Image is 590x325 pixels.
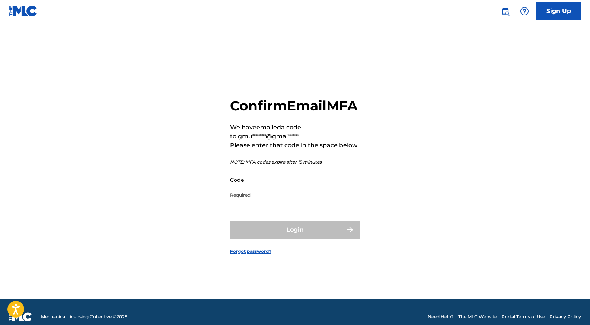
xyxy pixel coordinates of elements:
p: NOTE: MFA codes expire after 15 minutes [230,159,360,165]
p: Required [230,192,356,199]
a: Public Search [498,4,513,19]
a: Forgot password? [230,248,271,255]
a: Need Help? [428,313,454,320]
p: Please enter that code in the space below [230,141,360,150]
div: Help [517,4,532,19]
h2: Confirm Email MFA [230,97,360,114]
a: Privacy Policy [549,313,581,320]
span: Mechanical Licensing Collective © 2025 [41,313,127,320]
img: logo [9,312,32,321]
img: MLC Logo [9,6,38,16]
a: The MLC Website [458,313,497,320]
img: help [520,7,529,16]
img: search [501,7,510,16]
a: Portal Terms of Use [501,313,545,320]
a: Sign Up [536,2,581,20]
